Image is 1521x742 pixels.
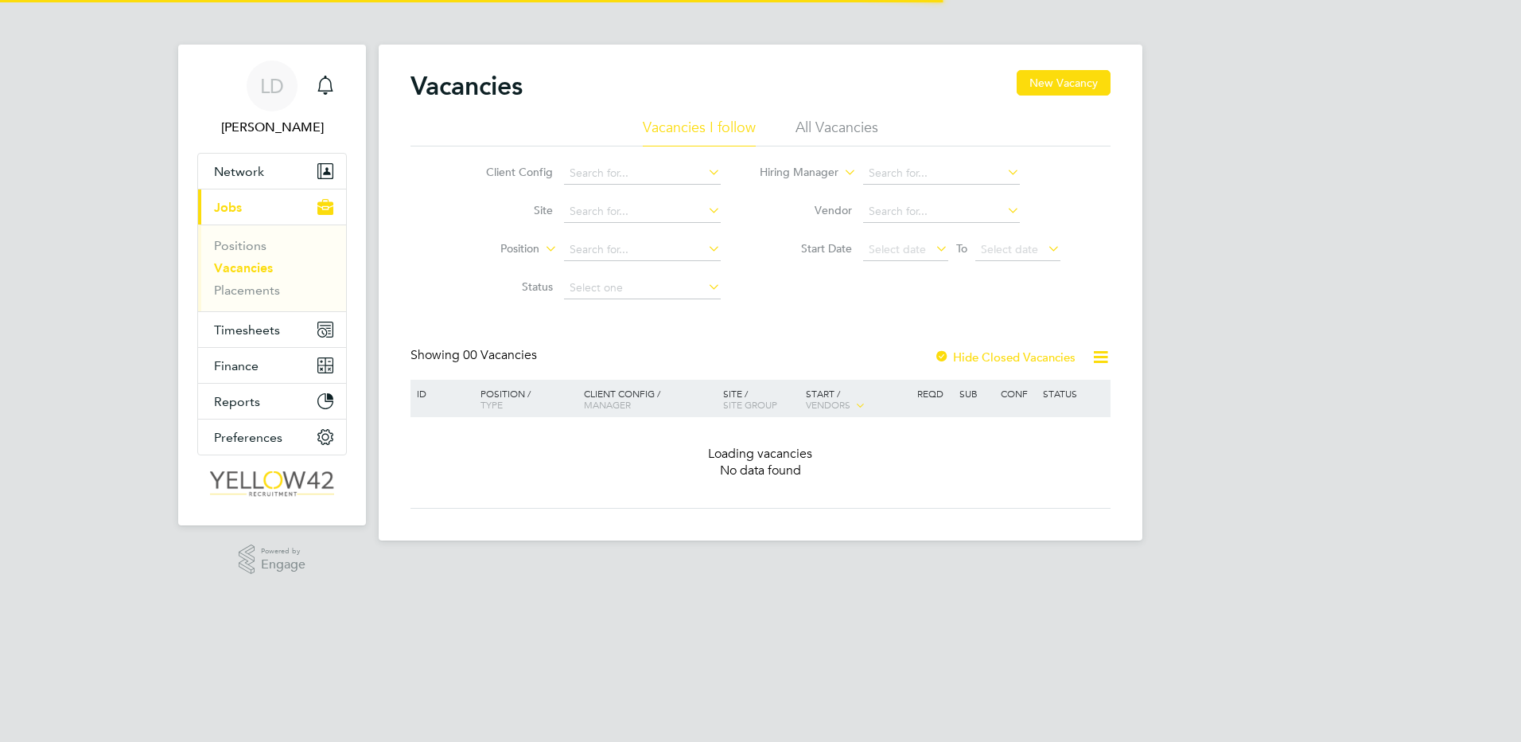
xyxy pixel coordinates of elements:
[214,200,242,215] span: Jobs
[723,398,777,411] span: Site Group
[806,398,850,411] span: Vendors
[1017,70,1111,96] button: New Vacancy
[997,380,1038,407] div: Conf
[413,463,1108,479] div: No data found
[197,61,347,137] a: LD[PERSON_NAME]
[413,380,469,407] div: ID
[214,238,266,253] a: Positions
[198,312,346,347] button: Timesheets
[239,545,306,575] a: Powered byEngage
[210,471,334,497] img: yellow42-logo-retina.png
[760,241,852,256] label: Start Date
[461,203,553,217] label: Site
[719,380,803,418] div: Site /
[260,76,284,96] span: LD
[214,430,282,445] span: Preferences
[951,238,972,259] span: To
[747,165,838,181] label: Hiring Manager
[564,201,721,223] input: Search for...
[863,201,1020,223] input: Search for...
[955,380,997,407] div: Sub
[802,380,913,420] div: Start /
[448,241,539,257] label: Position
[863,162,1020,185] input: Search for...
[261,558,305,572] span: Engage
[869,242,926,256] span: Select date
[643,118,756,146] li: Vacancies I follow
[708,446,814,462] span: Loading vacancies
[934,350,1076,365] label: Hide Closed Vacancies
[214,394,260,409] span: Reports
[178,45,366,525] nav: Main navigation
[214,260,273,275] a: Vacancies
[461,165,553,179] label: Client Config
[198,154,346,189] button: Network
[564,239,721,261] input: Search for...
[198,225,346,311] div: Jobs
[197,118,347,137] span: Louise Darroch
[214,322,280,338] span: Timesheets
[261,545,305,558] span: Powered by
[981,242,1038,256] span: Select date
[480,398,503,411] span: Type
[198,189,346,225] button: Jobs
[463,347,537,363] span: 00 Vacancies
[461,279,553,294] label: Status
[760,203,852,217] label: Vendor
[564,162,721,185] input: Search for...
[584,398,631,411] span: Manager
[197,471,347,497] a: Go to home page
[913,380,955,407] div: Reqd
[1039,380,1108,407] div: Status
[564,277,721,299] input: Select one
[198,348,346,383] button: Finance
[410,70,523,102] h2: Vacancies
[214,164,264,179] span: Network
[580,380,719,418] div: Client Config /
[214,358,259,373] span: Finance
[198,384,346,419] button: Reports
[214,283,280,298] a: Placements
[469,380,580,418] div: Position /
[410,347,540,364] div: Showing
[796,118,878,146] li: All Vacancies
[198,420,346,455] button: Preferences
